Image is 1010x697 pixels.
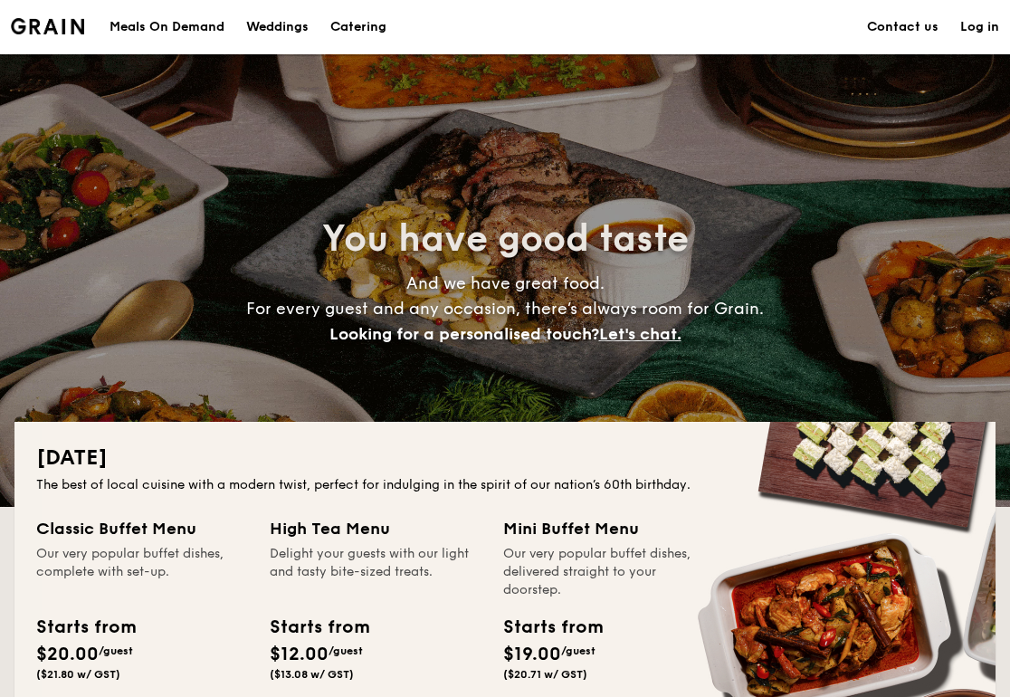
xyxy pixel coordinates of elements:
span: $19.00 [503,644,561,665]
span: ($13.08 w/ GST) [270,668,354,681]
span: /guest [561,644,596,657]
div: Our very popular buffet dishes, delivered straight to your doorstep. [503,545,715,599]
img: Grain [11,18,84,34]
div: The best of local cuisine with a modern twist, perfect for indulging in the spirit of our nation’... [36,476,974,494]
span: Looking for a personalised touch? [329,324,599,344]
div: High Tea Menu [270,516,481,541]
div: Starts from [270,614,368,641]
span: /guest [99,644,133,657]
span: $20.00 [36,644,99,665]
span: ($20.71 w/ GST) [503,668,587,681]
span: You have good taste [322,217,689,261]
div: Classic Buffet Menu [36,516,248,541]
span: And we have great food. For every guest and any occasion, there’s always room for Grain. [246,273,764,344]
span: Let's chat. [599,324,681,344]
div: Our very popular buffet dishes, complete with set-up. [36,545,248,599]
div: Delight your guests with our light and tasty bite-sized treats. [270,545,481,599]
span: /guest [329,644,363,657]
span: ($21.80 w/ GST) [36,668,120,681]
div: Starts from [36,614,135,641]
div: Starts from [503,614,602,641]
div: Mini Buffet Menu [503,516,715,541]
h2: [DATE] [36,444,974,473]
a: Logotype [11,18,84,34]
span: $12.00 [270,644,329,665]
